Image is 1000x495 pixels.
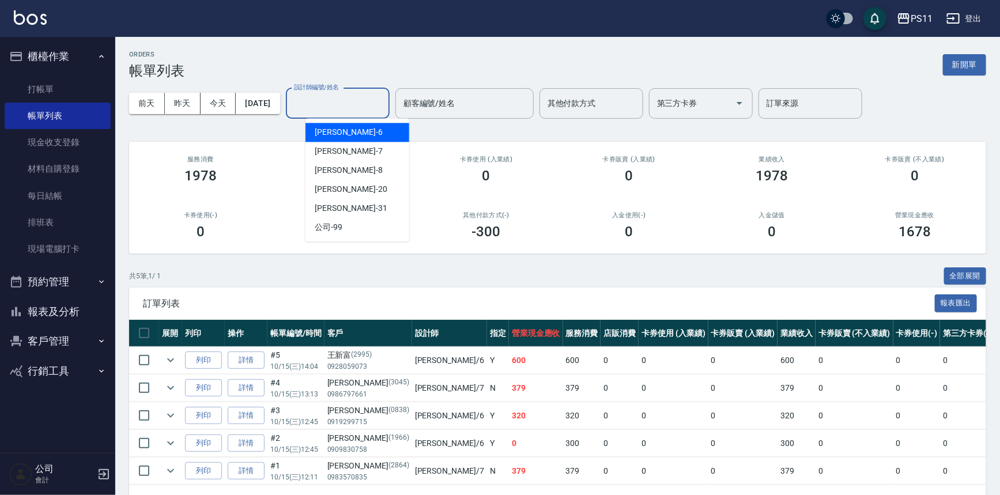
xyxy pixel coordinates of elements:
td: 0 [601,347,639,374]
h2: 入金儲值 [714,211,829,219]
button: 今天 [201,93,236,114]
td: 0 [816,347,893,374]
td: 0 [893,347,941,374]
td: 379 [509,375,563,402]
td: [PERSON_NAME] /7 [412,375,487,402]
th: 業績收入 [778,320,816,347]
p: 10/15 (三) 13:13 [270,389,322,399]
p: 0986797661 [327,389,409,399]
div: [PERSON_NAME] [327,460,409,472]
td: #2 [267,430,324,457]
a: 詳情 [228,379,265,397]
td: 0 [816,402,893,429]
th: 客戶 [324,320,412,347]
th: 卡券販賣 (入業績) [708,320,778,347]
button: 列印 [185,462,222,480]
th: 列印 [182,320,225,347]
td: 0 [893,375,941,402]
td: 0 [940,430,995,457]
td: 379 [563,375,601,402]
td: 379 [563,458,601,485]
p: 0909830758 [327,444,409,455]
td: 0 [601,375,639,402]
button: PS11 [892,7,937,31]
button: 報表及分析 [5,297,111,327]
td: 0 [708,458,778,485]
p: 10/15 (三) 12:11 [270,472,322,482]
h2: 其他付款方式(-) [429,211,544,219]
td: N [487,458,509,485]
td: Y [487,402,509,429]
h3: -300 [472,224,501,240]
button: 昨天 [165,93,201,114]
td: 0 [893,430,941,457]
td: 379 [509,458,563,485]
h3: 0 [625,224,633,240]
p: (1966) [388,432,409,444]
button: save [863,7,886,30]
button: 登出 [942,8,986,29]
td: 0 [893,458,941,485]
td: 0 [708,430,778,457]
span: 公司 -99 [315,221,342,233]
h2: 店販消費 [286,156,401,163]
h3: 帳單列表 [129,63,184,79]
h2: 入金使用(-) [571,211,686,219]
a: 新開單 [943,59,986,70]
th: 卡券使用 (入業績) [639,320,708,347]
td: 0 [601,458,639,485]
h2: 業績收入 [714,156,829,163]
th: 卡券使用(-) [893,320,941,347]
td: 0 [940,402,995,429]
p: 會計 [35,475,94,485]
h2: 卡券販賣 (不入業績) [857,156,972,163]
td: 600 [778,347,816,374]
td: 0 [708,347,778,374]
button: 新開單 [943,54,986,75]
h3: 1678 [899,224,931,240]
td: 0 [893,402,941,429]
label: 設計師編號/姓名 [294,83,339,92]
div: [PERSON_NAME] [327,432,409,444]
td: 320 [509,402,563,429]
th: 第三方卡券(-) [940,320,995,347]
th: 帳單編號/時間 [267,320,324,347]
button: 前天 [129,93,165,114]
p: 10/15 (三) 12:45 [270,417,322,427]
a: 報表匯出 [935,297,978,308]
button: expand row [162,434,179,452]
td: 379 [778,458,816,485]
a: 詳情 [228,462,265,480]
h3: 1978 [756,168,788,184]
button: expand row [162,352,179,369]
button: [DATE] [236,93,280,114]
button: 預約管理 [5,267,111,297]
th: 店販消費 [601,320,639,347]
h2: 卡券使用 (入業績) [429,156,544,163]
span: [PERSON_NAME] -8 [315,164,383,176]
td: #5 [267,347,324,374]
td: 600 [563,347,601,374]
div: [PERSON_NAME] [327,377,409,389]
h3: 服務消費 [143,156,258,163]
a: 詳情 [228,407,265,425]
p: 0983570835 [327,472,409,482]
td: 0 [639,430,708,457]
td: 0 [708,402,778,429]
td: 0 [509,430,563,457]
td: [PERSON_NAME] /6 [412,430,487,457]
button: 櫃檯作業 [5,41,111,71]
p: 0928059073 [327,361,409,372]
a: 材料自購登錄 [5,156,111,182]
button: 報表匯出 [935,294,978,312]
th: 服務消費 [563,320,601,347]
button: 列印 [185,379,222,397]
td: 0 [639,375,708,402]
button: 列印 [185,434,222,452]
button: 行銷工具 [5,356,111,386]
td: 0 [708,375,778,402]
h5: 公司 [35,463,94,475]
h2: 卡券使用(-) [143,211,258,219]
td: 0 [639,458,708,485]
th: 指定 [487,320,509,347]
